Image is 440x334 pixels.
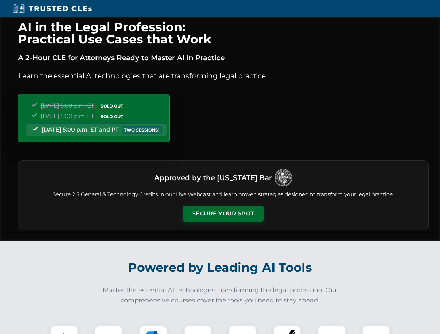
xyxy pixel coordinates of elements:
span: SOLD OUT [98,102,125,110]
p: A 2-Hour CLE for Attorneys Ready to Master AI in Practice [18,52,429,63]
h2: Powered by Leading AI Tools [27,255,413,280]
span: SOLD OUT [98,113,125,120]
img: Trusted CLEs [10,3,94,14]
p: Master the essential AI technologies transforming the legal profession. Our comprehensive courses... [98,285,342,305]
span: [DATE] 5:00 p.m. ET [41,102,94,109]
button: Secure Your Spot [183,206,264,222]
h3: Approved by the [US_STATE] Bar [154,172,272,184]
span: [DATE] 5:00 p.m. ET [41,113,94,119]
img: Logo [275,169,292,186]
p: Learn the essential AI technologies that are transforming legal practice. [18,70,429,81]
p: Secure 2.5 General & Technology Credits in our Live Webcast and learn proven strategies designed ... [27,191,420,199]
h1: AI in the Legal Profession: Practical Use Cases that Work [18,21,429,45]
